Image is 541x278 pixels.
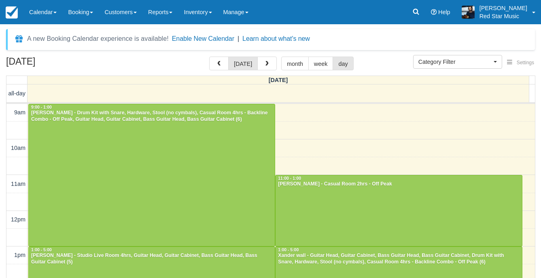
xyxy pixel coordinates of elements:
[278,248,299,252] span: 1:00 - 5:00
[479,12,527,20] p: Red Star Music
[6,6,18,19] img: checkfront-main-nav-mini-logo.png
[31,110,273,123] div: [PERSON_NAME] - Drum Kit with Snare, Hardware, Stool (no cymbals), Casual Room 4hrs - Backline Co...
[275,175,522,246] a: 11:00 - 1:00[PERSON_NAME] - Casual Room 2hrs - Off Peak
[517,60,534,65] span: Settings
[333,57,353,70] button: day
[14,109,25,116] span: 9am
[31,253,273,265] div: [PERSON_NAME] - Studio Live Room 4hrs, Guitar Head, Guitar Cabinet, Bass Guitar Head, Bass Guitar...
[479,4,527,12] p: [PERSON_NAME]
[413,55,502,69] button: Category Filter
[278,181,520,187] div: [PERSON_NAME] - Casual Room 2hrs - Off Peak
[11,216,25,223] span: 12pm
[8,90,25,97] span: all-day
[502,57,539,69] button: Settings
[418,58,492,66] span: Category Filter
[14,252,25,258] span: 1pm
[6,57,108,72] h2: [DATE]
[462,6,475,19] img: A1
[11,181,25,187] span: 11am
[438,9,450,15] span: Help
[11,145,25,151] span: 10am
[238,35,239,42] span: |
[281,57,309,70] button: month
[278,253,520,265] div: Xander wall - Guitar Head, Guitar Cabinet, Bass Guitar Head, Bass Guitar Cabinet, Drum Kit with S...
[269,77,288,83] span: [DATE]
[431,9,437,15] i: Help
[278,176,301,181] span: 11:00 - 1:00
[27,34,169,44] div: A new Booking Calendar experience is available!
[308,57,333,70] button: week
[172,35,234,43] button: Enable New Calendar
[31,105,52,110] span: 9:00 - 1:00
[228,57,258,70] button: [DATE]
[31,248,52,252] span: 1:00 - 5:00
[28,104,275,246] a: 9:00 - 1:00[PERSON_NAME] - Drum Kit with Snare, Hardware, Stool (no cymbals), Casual Room 4hrs - ...
[242,35,310,42] a: Learn about what's new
